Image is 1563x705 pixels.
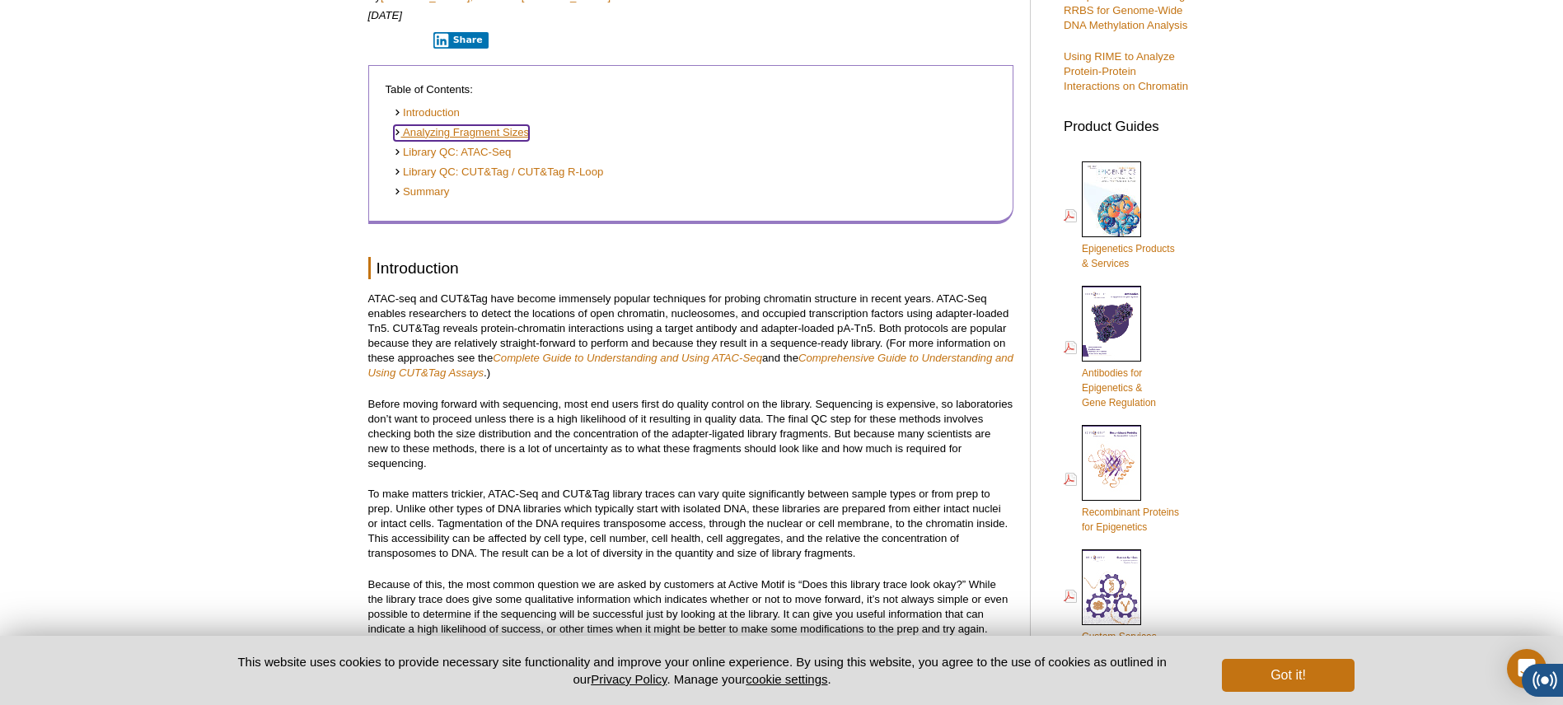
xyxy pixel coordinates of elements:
button: cookie settings [746,672,827,686]
iframe: X Post Button [368,31,423,48]
span: Epigenetics Products & Services [1082,243,1175,269]
p: Before moving forward with sequencing, most end users first do quality control on the library. Se... [368,397,1013,471]
em: [DATE] [368,9,403,21]
p: ATAC-seq and CUT&Tag have become immensely popular techniques for probing chromatin structure in ... [368,292,1013,381]
a: Analyzing Fragment Sizes [394,125,530,141]
a: Recombinant Proteinsfor Epigenetics [1064,423,1179,536]
a: Comprehensive Guide to Understanding and Using CUT&Tag Assays [368,352,1013,379]
span: Custom Services [1082,631,1157,642]
span: Recombinant Proteins for Epigenetics [1082,507,1179,533]
div: Open Intercom Messenger [1507,649,1547,689]
a: Custom Services [1064,548,1157,646]
a: Summary [394,184,450,200]
a: Antibodies forEpigenetics &Gene Regulation [1064,284,1156,412]
a: Introduction [394,105,460,121]
span: Antibodies for Epigenetics & Gene Regulation [1082,367,1156,409]
p: To make matters trickier, ATAC-Seq and CUT&Tag library traces can vary quite significantly betwee... [368,487,1013,561]
h3: Product Guides [1064,110,1196,134]
img: Abs_epi_2015_cover_web_70x200 [1082,286,1141,362]
a: Privacy Policy [591,672,667,686]
button: Got it! [1222,659,1354,692]
a: Complete Guide to Understanding and Using ATAC-Seq [493,352,762,364]
a: Library QC: CUT&Tag / CUT&Tag R-Loop [394,165,604,180]
a: Using RIME to Analyze Protein-Protein Interactions on Chromatin [1064,50,1188,92]
h2: Introduction [368,257,1013,279]
a: Epigenetics Products& Services [1064,160,1175,273]
a: Library QC: ATAC-Seq [394,145,512,161]
p: Because of this, the most common question we are asked by customers at Active Motif is “Does this... [368,577,1013,666]
img: Epi_brochure_140604_cover_web_70x200 [1082,161,1141,237]
img: Custom_Services_cover [1082,549,1141,625]
p: This website uses cookies to provide necessary site functionality and improve your online experie... [209,653,1196,688]
button: Share [433,32,489,49]
p: Table of Contents: [386,82,996,97]
img: Rec_prots_140604_cover_web_70x200 [1082,425,1141,501]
